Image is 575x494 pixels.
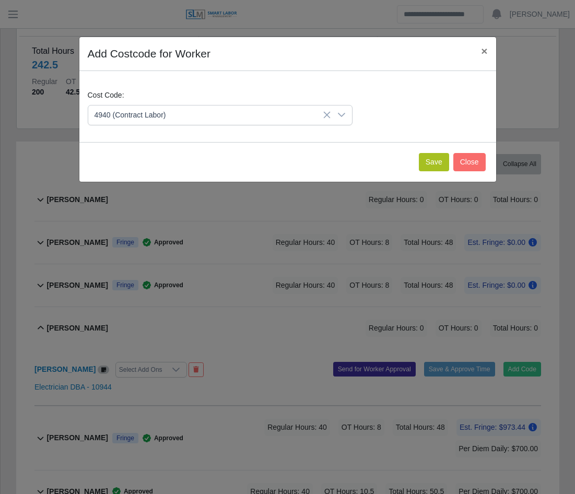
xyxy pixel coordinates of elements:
label: Cost Code: [88,90,124,101]
span: 4940 (Contract Labor) [88,105,331,125]
button: Save [419,153,449,171]
h4: Add Costcode for Worker [88,45,210,62]
button: Close [453,153,486,171]
button: Close [473,37,496,65]
span: × [481,45,487,57]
